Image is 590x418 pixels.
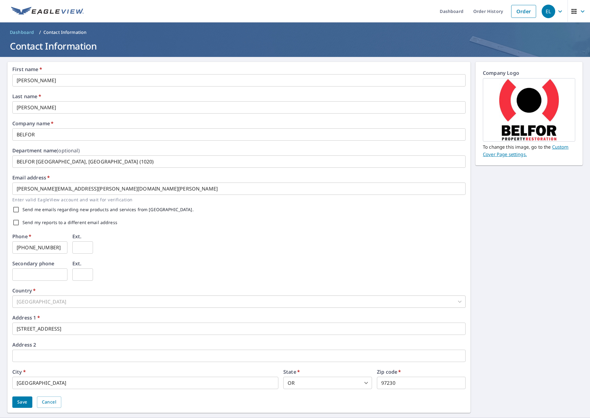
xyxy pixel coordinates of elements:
[12,234,31,239] label: Phone
[12,342,36,347] label: Address 2
[42,398,56,406] span: Cancel
[43,29,87,35] p: Contact Information
[12,396,32,408] button: Save
[12,196,461,203] p: Enter valid EagleView account and wait for verification
[12,295,466,308] div: [GEOGRAPHIC_DATA]
[72,261,82,266] label: Ext.
[22,220,117,225] label: Send my reports to a different email address
[12,121,54,126] label: Company name
[39,29,41,36] li: /
[283,377,372,389] div: OR
[57,147,80,154] b: (optional)
[17,398,27,406] span: Save
[499,79,559,141] img: BELFOR Logo.jpg
[22,207,194,212] label: Send me emails regarding new products and services from [GEOGRAPHIC_DATA].
[12,94,41,99] label: Last name
[283,369,300,374] label: State
[11,7,84,16] img: EV Logo
[12,315,40,320] label: Address 1
[37,396,61,408] button: Cancel
[377,369,401,374] label: Zip code
[12,175,50,180] label: Email address
[7,27,583,37] nav: breadcrumb
[542,5,555,18] div: EL
[483,144,568,157] a: Custome cover page
[7,27,37,37] a: Dashboard
[12,261,54,266] label: Secondary phone
[12,288,36,293] label: Country
[72,234,82,239] label: Ext.
[511,5,536,18] a: Order
[10,29,34,35] span: Dashboard
[12,67,42,72] label: First name
[483,69,575,78] p: Company Logo
[12,369,26,374] label: City
[7,40,583,52] h1: Contact Information
[12,148,80,153] label: Department name
[483,142,575,158] p: To change this image, go to the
